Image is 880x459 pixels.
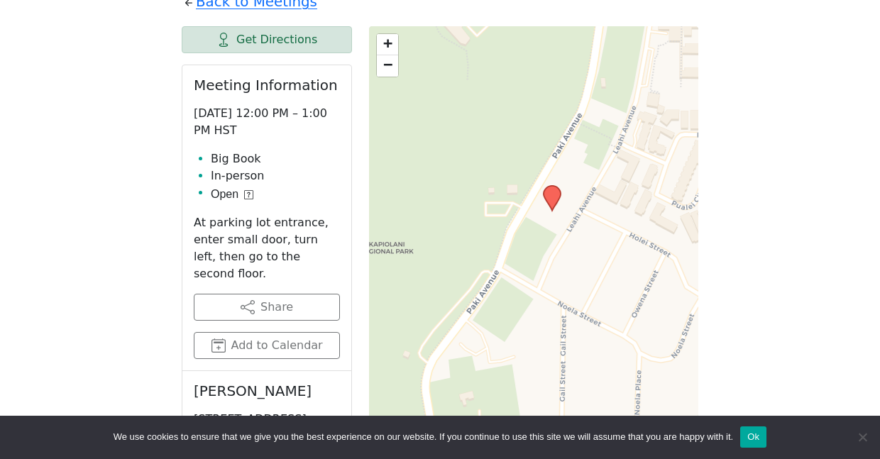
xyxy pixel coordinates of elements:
[377,34,398,55] a: Zoom in
[211,150,340,167] li: Big Book
[383,34,392,52] span: +
[194,411,340,428] p: [STREET_ADDRESS]
[182,26,352,53] a: Get Directions
[211,186,253,203] button: Open
[114,430,733,444] span: We use cookies to ensure that we give you the best experience on our website. If you continue to ...
[194,214,340,282] p: At parking lot entrance, enter small door, turn left, then go to the second floor.
[194,77,340,94] h2: Meeting Information
[194,382,340,399] h2: [PERSON_NAME]
[740,426,766,448] button: Ok
[194,294,340,321] button: Share
[383,55,392,73] span: −
[855,430,869,444] span: No
[211,167,340,184] li: In-person
[194,332,340,359] button: Add to Calendar
[377,55,398,77] a: Zoom out
[211,186,238,203] span: Open
[194,105,340,139] p: [DATE] 12:00 PM – 1:00 PM HST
